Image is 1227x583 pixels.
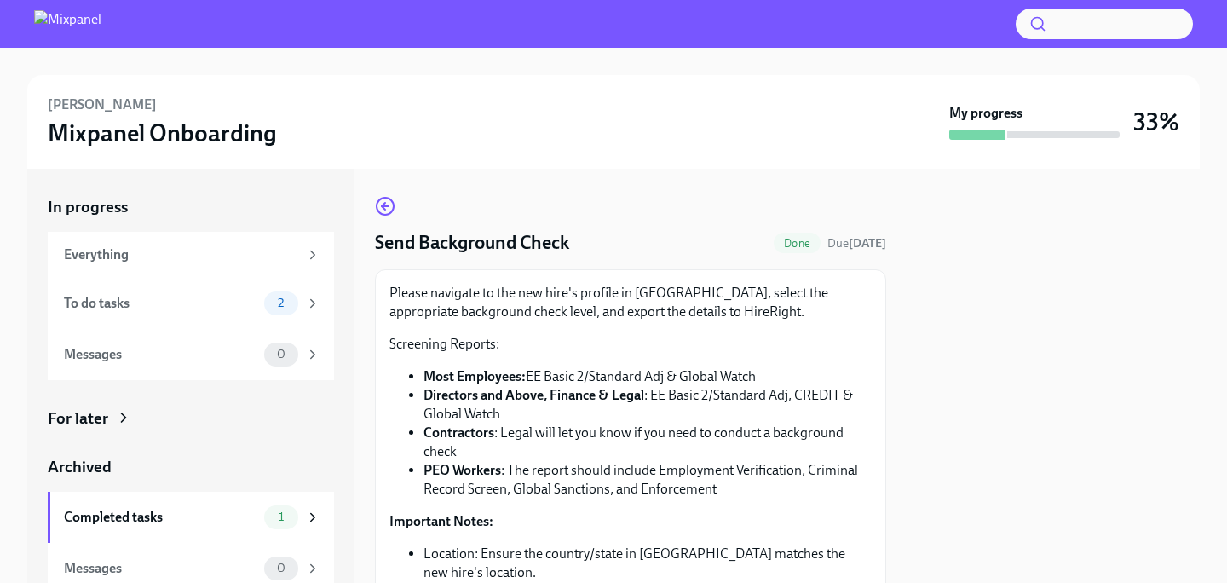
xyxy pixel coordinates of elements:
[267,562,296,574] span: 0
[389,513,493,529] strong: Important Notes:
[1133,107,1179,137] h3: 33%
[267,348,296,361] span: 0
[423,386,872,424] li: : EE Basic 2/Standard Adj, CREDIT & Global Watch
[64,294,257,313] div: To do tasks
[423,545,872,582] li: Location: Ensure the country/state in [GEOGRAPHIC_DATA] matches the new hire's location.
[48,456,334,478] a: Archived
[423,368,454,384] strong: Most
[34,10,101,38] img: Mixpanel
[423,424,494,441] strong: Contractors
[423,461,872,499] li: : The report should include Employment Verification, Criminal Record Screen, Global Sanctions, an...
[64,559,257,578] div: Messages
[48,492,334,543] a: Completed tasks1
[827,235,886,251] span: September 10th, 2025 07:00
[64,345,257,364] div: Messages
[949,104,1022,123] strong: My progress
[375,230,569,256] h4: Send Background Check
[849,236,886,251] strong: [DATE]
[64,508,257,527] div: Completed tasks
[48,95,157,114] h6: [PERSON_NAME]
[774,237,821,250] span: Done
[48,232,334,278] a: Everything
[48,407,108,430] div: For later
[423,387,644,403] strong: Directors and Above, Finance & Legal
[48,329,334,380] a: Messages0
[268,511,294,523] span: 1
[423,367,872,386] li: EE Basic 2/Standard Adj & Global Watch
[389,335,872,354] p: Screening Reports:
[64,245,298,264] div: Everything
[48,278,334,329] a: To do tasks2
[268,297,294,309] span: 2
[48,407,334,430] a: For later
[389,284,872,321] p: Please navigate to the new hire's profile in [GEOGRAPHIC_DATA], select the appropriate background...
[457,368,526,384] strong: Employees:
[48,118,277,148] h3: Mixpanel Onboarding
[423,462,501,478] strong: PEO Workers
[48,196,334,218] a: In progress
[827,236,886,251] span: Due
[423,424,872,461] li: : Legal will let you know if you need to conduct a background check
